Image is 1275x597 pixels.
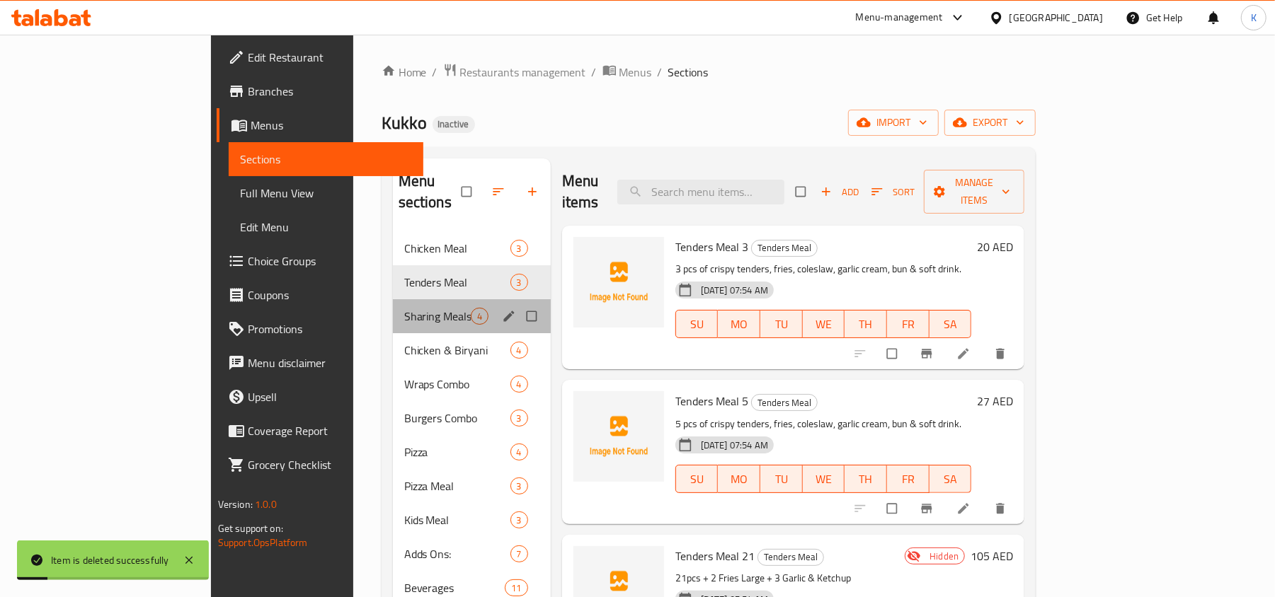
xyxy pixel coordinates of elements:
span: Sort items [862,181,924,203]
a: Edit menu item [956,347,973,361]
span: Chicken Meal [404,240,510,257]
span: Grocery Checklist [248,456,413,473]
span: Branches [248,83,413,100]
span: 11 [505,581,527,595]
span: WE [808,314,840,335]
a: Coverage Report [217,414,424,448]
span: Manage items [935,174,1013,209]
span: 3 [511,412,527,425]
button: SU [675,465,719,493]
h2: Menu sections [399,170,462,213]
button: export [944,110,1036,136]
img: Tenders Meal 5 [573,391,664,482]
span: Chicken & Biryani [404,342,510,359]
a: Restaurants management [443,63,586,81]
div: Pizza4 [393,435,551,469]
span: Tenders Meal 5 [675,390,748,412]
span: 4 [471,310,488,323]
span: Sort [871,184,915,200]
span: Full Menu View [240,185,413,202]
span: Kids Meal [404,511,510,528]
span: Version: [218,495,253,514]
p: 21pcs + 2 Fries Large + 3 Garlic & Ketchup [675,569,900,587]
a: Edit Menu [229,210,424,244]
h6: 20 AED [977,237,1013,257]
span: Choice Groups [248,253,413,269]
button: TU [760,310,803,338]
span: Adds Ons: [404,545,510,562]
span: Hidden [924,550,964,563]
span: Coupons [248,286,413,303]
a: Menu disclaimer [217,346,424,380]
div: Item is deleted successfully [51,552,169,568]
div: items [510,477,528,494]
span: Beverages [404,579,505,596]
button: Branch-specific-item [911,493,945,524]
span: Tenders Meal 3 [675,236,748,257]
div: items [510,342,528,359]
div: items [510,240,528,257]
span: SU [682,314,713,335]
span: FR [893,469,924,489]
span: import [859,114,927,132]
div: Sharing Meals4edit [393,299,551,333]
span: TH [850,469,881,489]
span: 7 [511,547,527,561]
span: Upsell [248,388,413,405]
button: TH [845,465,887,493]
span: 3 [511,480,527,493]
div: Burgers Combo3 [393,401,551,435]
a: Support.OpsPlatform [218,533,308,552]
a: Edit menu item [956,502,973,516]
div: items [505,579,527,596]
span: Sharing Meals [404,308,471,325]
span: Menu disclaimer [248,354,413,371]
button: TU [760,465,803,493]
li: / [658,64,663,81]
button: SA [930,465,972,493]
a: Grocery Checklist [217,448,424,482]
span: SA [935,469,966,489]
span: Kukko [382,107,427,139]
span: TU [766,314,797,335]
span: Tenders Meal [758,549,823,565]
span: 3 [511,242,527,255]
li: / [592,64,597,81]
li: / [433,64,438,81]
div: items [510,410,528,427]
a: Coupons [217,278,424,312]
span: Inactive [433,118,475,130]
div: Pizza Meal3 [393,469,551,503]
div: Burgers Combo [404,410,510,427]
span: Select section [787,178,817,205]
h6: 105 AED [971,546,1013,566]
nav: breadcrumb [382,63,1036,81]
span: Menus [619,64,652,81]
span: TH [850,314,881,335]
button: Add [817,181,862,203]
h2: Menu items [562,170,601,213]
button: delete [985,338,1019,369]
span: Wraps Combo [404,376,510,393]
div: Chicken Meal3 [393,231,551,265]
p: 3 pcs of crispy tenders, fries, coleslaw, garlic cream, bun & soft drink. [675,260,972,278]
a: Menus [217,108,424,142]
span: SU [682,469,713,489]
span: TU [766,469,797,489]
a: Edit Restaurant [217,40,424,74]
span: FR [893,314,924,335]
div: items [471,308,488,325]
div: items [510,511,528,528]
div: items [510,545,528,562]
div: Kids Meal3 [393,503,551,537]
button: FR [887,310,930,338]
a: Upsell [217,380,424,414]
span: Add [821,184,859,200]
span: Tenders Meal [404,274,510,291]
